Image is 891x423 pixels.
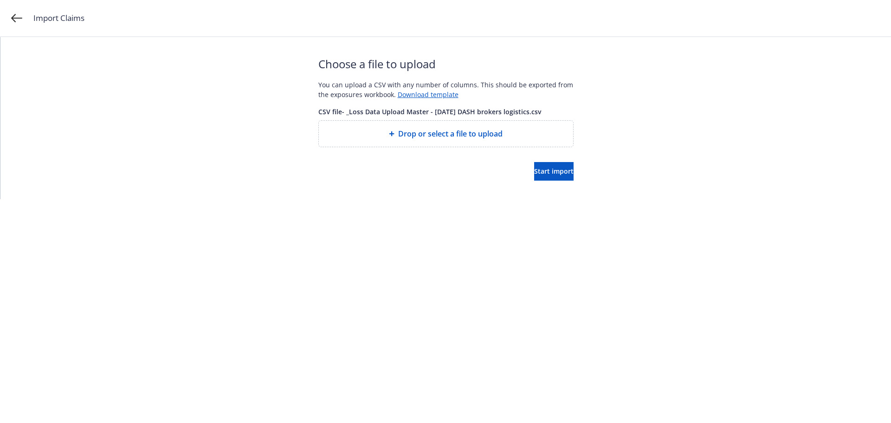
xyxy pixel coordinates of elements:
[33,12,84,24] span: Import Claims
[318,107,574,117] span: CSV file - _Loss Data Upload Master - [DATE] DASH brokers logistics.csv
[318,120,574,147] div: Drop or select a file to upload
[318,80,574,99] div: You can upload a CSV with any number of columns. This should be exported from the exposures workb...
[318,56,574,72] span: Choose a file to upload
[534,162,574,181] button: Start import
[534,167,574,176] span: Start import
[398,90,458,99] a: Download template
[398,128,503,139] span: Drop or select a file to upload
